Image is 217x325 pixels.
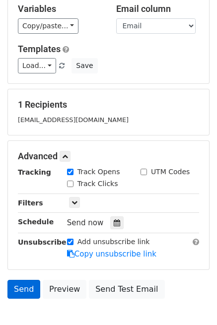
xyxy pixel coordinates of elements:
span: Send now [67,218,104,227]
label: UTM Codes [151,167,190,177]
div: 聊天小组件 [167,277,217,325]
h5: 1 Recipients [18,99,199,110]
a: Send [7,280,40,299]
a: Templates [18,44,61,54]
a: Load... [18,58,56,73]
small: [EMAIL_ADDRESS][DOMAIN_NAME] [18,116,129,124]
a: Preview [43,280,86,299]
strong: Schedule [18,218,54,226]
strong: Filters [18,199,43,207]
label: Track Clicks [77,179,118,189]
a: Copy/paste... [18,18,78,34]
h5: Variables [18,3,101,14]
button: Save [72,58,97,73]
label: Add unsubscribe link [77,237,150,247]
a: Copy unsubscribe link [67,250,156,259]
h5: Advanced [18,151,199,162]
a: Send Test Email [89,280,164,299]
h5: Email column [116,3,200,14]
label: Track Opens [77,167,120,177]
strong: Unsubscribe [18,238,67,246]
iframe: Chat Widget [167,277,217,325]
strong: Tracking [18,168,51,176]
